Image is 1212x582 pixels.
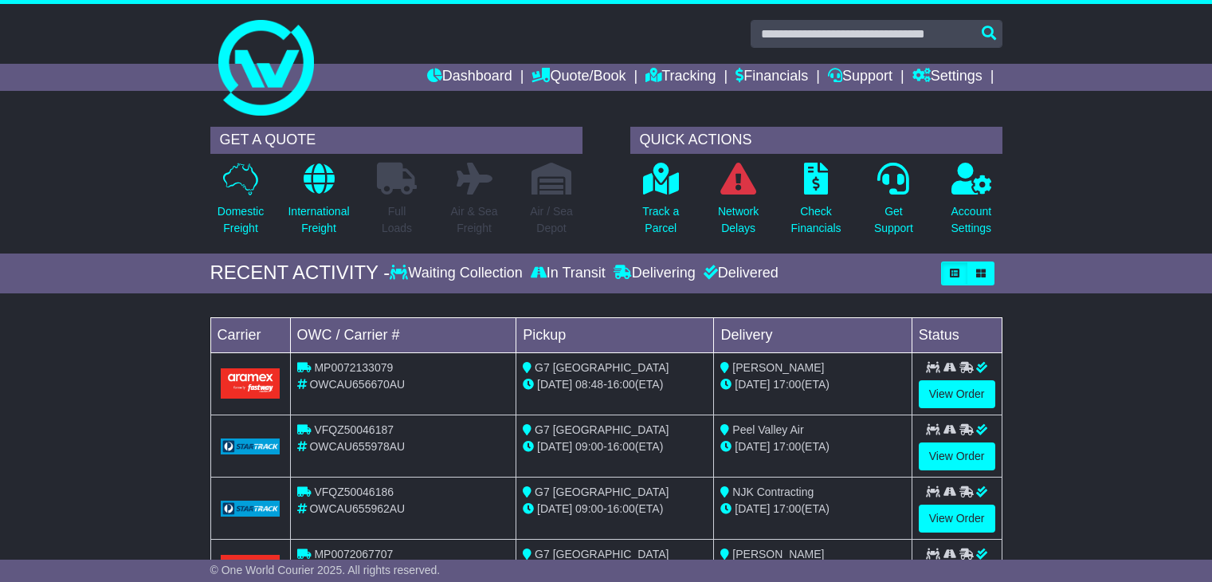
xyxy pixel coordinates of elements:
[630,127,1002,154] div: QUICK ACTIONS
[919,442,995,470] a: View Order
[790,162,842,246] a: CheckFinancials
[537,440,572,453] span: [DATE]
[874,203,913,237] p: Get Support
[717,162,759,246] a: NetworkDelays
[732,486,814,498] span: NJK Contracting
[288,203,349,237] p: International Freight
[527,265,610,282] div: In Transit
[610,265,700,282] div: Delivering
[309,440,405,453] span: OWCAU655978AU
[450,203,497,237] p: Air & Sea Freight
[537,502,572,515] span: [DATE]
[773,440,801,453] span: 17:00
[735,64,808,91] a: Financials
[720,501,904,517] div: (ETA)
[314,423,394,436] span: VFQZ50046187
[735,440,770,453] span: [DATE]
[210,564,441,576] span: © One World Courier 2025. All rights reserved.
[714,317,912,352] td: Delivery
[287,162,350,246] a: InternationalFreight
[732,361,824,374] span: [PERSON_NAME]
[718,203,759,237] p: Network Delays
[221,438,280,454] img: GetCarrierServiceLogo
[218,203,264,237] p: Domestic Freight
[575,378,603,391] span: 08:48
[735,502,770,515] span: [DATE]
[645,64,716,91] a: Tracking
[641,162,680,246] a: Track aParcel
[735,378,770,391] span: [DATE]
[828,64,892,91] a: Support
[773,502,801,515] span: 17:00
[951,203,992,237] p: Account Settings
[537,378,572,391] span: [DATE]
[912,317,1002,352] td: Status
[217,162,265,246] a: DomesticFreight
[642,203,679,237] p: Track a Parcel
[309,378,405,391] span: OWCAU656670AU
[535,423,669,436] span: G7 [GEOGRAPHIC_DATA]
[390,265,526,282] div: Waiting Collection
[210,317,290,352] td: Carrier
[791,203,841,237] p: Check Financials
[575,502,603,515] span: 09:00
[221,368,280,398] img: Aramex.png
[221,501,280,517] img: GetCarrierServiceLogo
[427,64,512,91] a: Dashboard
[314,486,394,498] span: VFQZ50046186
[607,440,635,453] span: 16:00
[873,162,914,246] a: GetSupport
[377,203,417,237] p: Full Loads
[290,317,516,352] td: OWC / Carrier #
[210,262,390,285] div: RECENT ACTIVITY -
[575,440,603,453] span: 09:00
[700,265,779,282] div: Delivered
[314,548,393,560] span: MP0072067707
[531,64,626,91] a: Quote/Book
[530,203,573,237] p: Air / Sea Depot
[523,501,707,517] div: - (ETA)
[919,380,995,408] a: View Order
[210,127,582,154] div: GET A QUOTE
[523,438,707,455] div: - (ETA)
[535,361,669,374] span: G7 [GEOGRAPHIC_DATA]
[535,486,669,498] span: G7 [GEOGRAPHIC_DATA]
[607,502,635,515] span: 16:00
[720,376,904,393] div: (ETA)
[732,423,803,436] span: Peel Valley Air
[951,162,993,246] a: AccountSettings
[919,505,995,533] a: View Order
[912,64,983,91] a: Settings
[732,548,824,560] span: [PERSON_NAME]
[314,361,393,374] span: MP0072133079
[309,502,405,515] span: OWCAU655962AU
[523,376,707,393] div: - (ETA)
[773,378,801,391] span: 17:00
[516,317,714,352] td: Pickup
[720,438,904,455] div: (ETA)
[535,548,669,560] span: G7 [GEOGRAPHIC_DATA]
[607,378,635,391] span: 16:00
